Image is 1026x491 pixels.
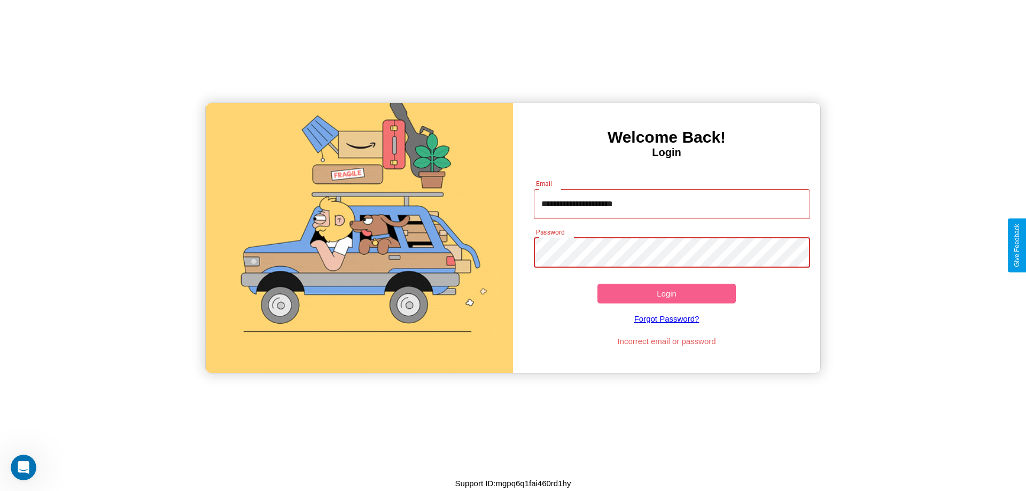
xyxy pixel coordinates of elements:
img: gif [206,103,513,373]
label: Email [536,179,553,188]
h3: Welcome Back! [513,128,820,146]
h4: Login [513,146,820,159]
label: Password [536,228,564,237]
button: Login [597,284,736,303]
div: Give Feedback [1013,224,1021,267]
p: Incorrect email or password [528,334,805,348]
p: Support ID: mgpq6q1fai460rd1hy [455,476,571,490]
a: Forgot Password? [528,303,805,334]
iframe: Intercom live chat [11,455,36,480]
